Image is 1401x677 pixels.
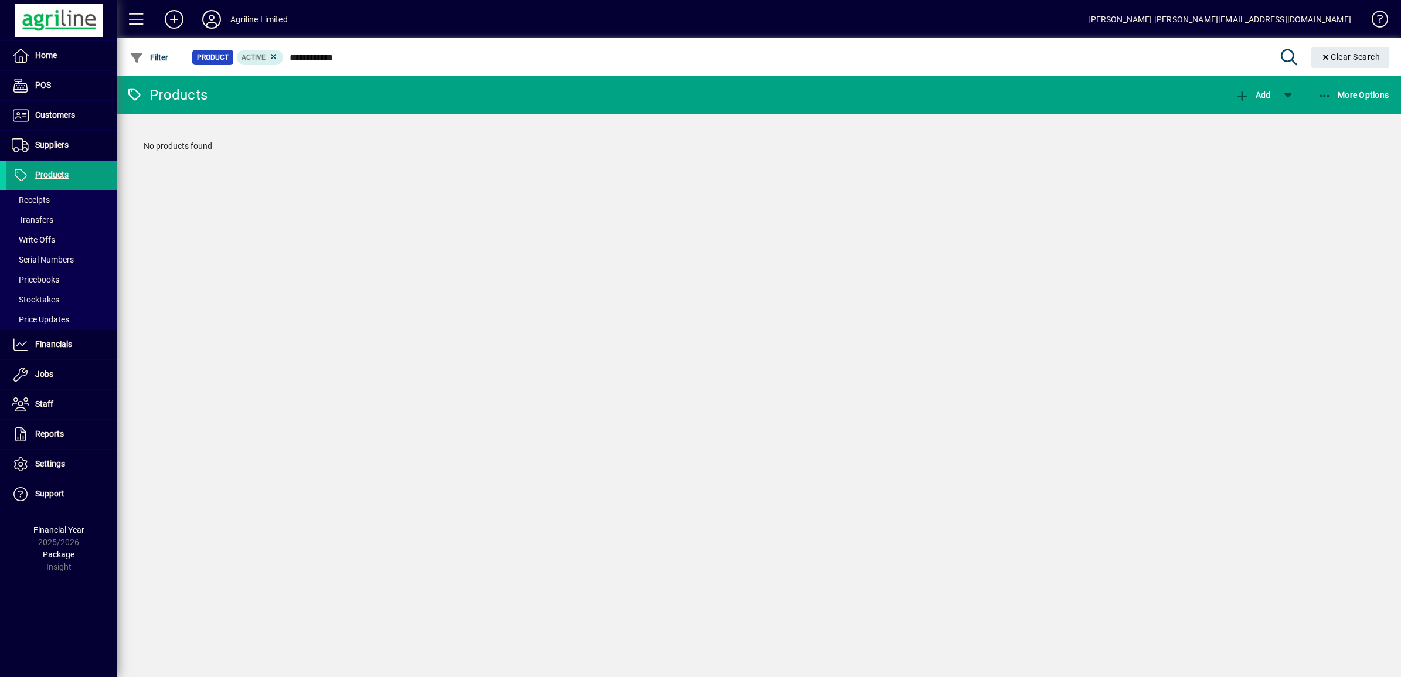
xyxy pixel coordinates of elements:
span: Financials [35,339,72,349]
button: Add [1232,84,1273,106]
span: Filter [130,53,169,62]
span: Settings [35,459,65,468]
a: Reports [6,420,117,449]
span: Products [35,170,69,179]
span: Serial Numbers [12,255,74,264]
span: Support [35,489,64,498]
a: Home [6,41,117,70]
a: Support [6,479,117,509]
span: More Options [1318,90,1389,100]
div: [PERSON_NAME] [PERSON_NAME][EMAIL_ADDRESS][DOMAIN_NAME] [1088,10,1351,29]
span: Jobs [35,369,53,379]
a: Serial Numbers [6,250,117,270]
button: Clear [1311,47,1390,68]
a: Settings [6,450,117,479]
span: Price Updates [12,315,69,324]
span: POS [35,80,51,90]
span: Stocktakes [12,295,59,304]
span: Financial Year [33,525,84,535]
a: Transfers [6,210,117,230]
button: Add [155,9,193,30]
span: Transfers [12,215,53,224]
span: Product [197,52,229,63]
a: Stocktakes [6,290,117,309]
a: POS [6,71,117,100]
a: Receipts [6,190,117,210]
button: Filter [127,47,172,68]
a: Suppliers [6,131,117,160]
span: Active [242,53,266,62]
a: Write Offs [6,230,117,250]
span: Customers [35,110,75,120]
button: Profile [193,9,230,30]
div: No products found [132,128,1386,164]
span: Staff [35,399,53,409]
button: More Options [1315,84,1392,106]
mat-chip: Activation Status: Active [237,50,284,65]
div: Agriline Limited [230,10,288,29]
span: Reports [35,429,64,438]
div: Products [126,86,208,104]
span: Home [35,50,57,60]
span: Clear Search [1321,52,1380,62]
span: Package [43,550,74,559]
a: Knowledge Base [1363,2,1386,40]
span: Write Offs [12,235,55,244]
a: Pricebooks [6,270,117,290]
a: Staff [6,390,117,419]
a: Jobs [6,360,117,389]
span: Receipts [12,195,50,205]
span: Add [1235,90,1270,100]
span: Pricebooks [12,275,59,284]
a: Customers [6,101,117,130]
a: Price Updates [6,309,117,329]
a: Financials [6,330,117,359]
span: Suppliers [35,140,69,149]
